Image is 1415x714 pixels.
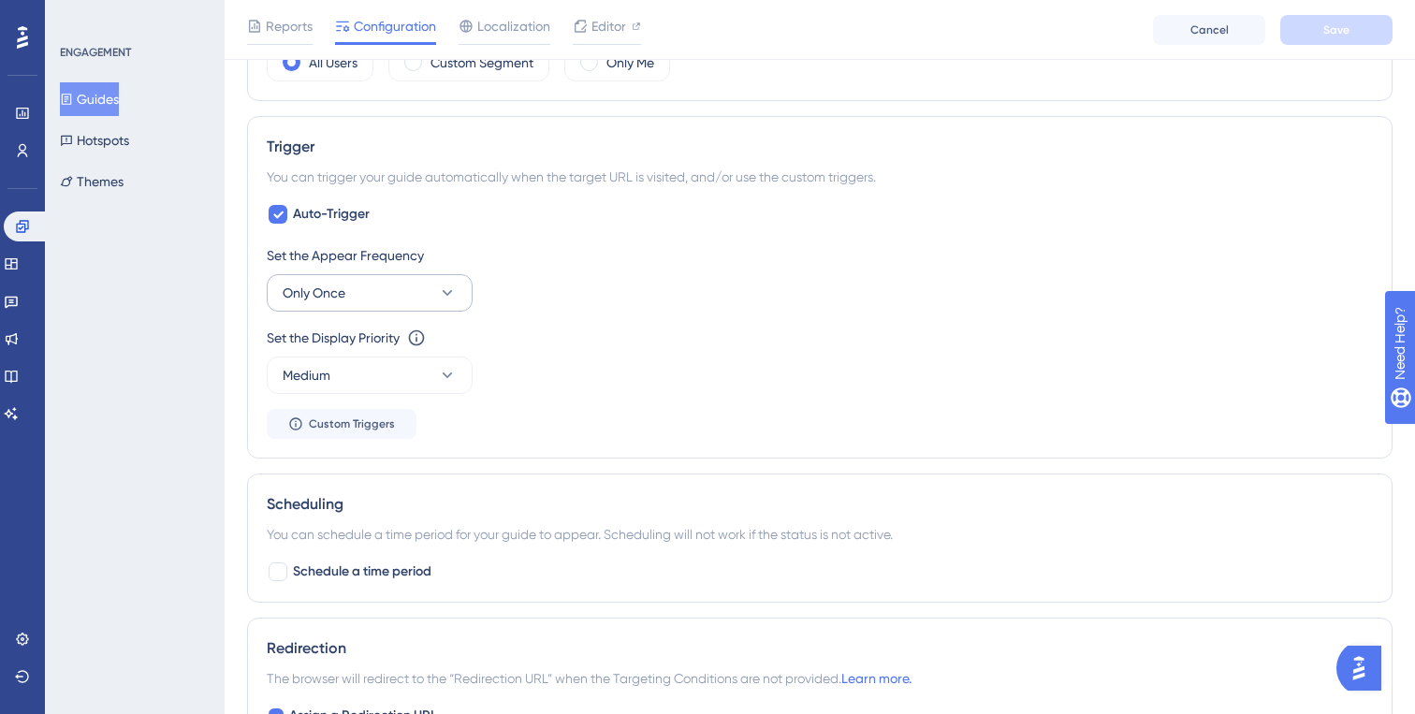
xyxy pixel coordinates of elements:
[354,15,436,37] span: Configuration
[267,327,400,349] div: Set the Display Priority
[283,282,345,304] span: Only Once
[60,124,129,157] button: Hotspots
[1190,22,1229,37] span: Cancel
[1323,22,1349,37] span: Save
[267,274,473,312] button: Only Once
[477,15,550,37] span: Localization
[1153,15,1265,45] button: Cancel
[309,51,357,74] label: All Users
[430,51,533,74] label: Custom Segment
[267,493,1373,516] div: Scheduling
[591,15,626,37] span: Editor
[60,82,119,116] button: Guides
[267,244,1373,267] div: Set the Appear Frequency
[60,45,131,60] div: ENGAGEMENT
[266,15,313,37] span: Reports
[283,364,330,386] span: Medium
[293,203,370,226] span: Auto-Trigger
[293,561,431,583] span: Schedule a time period
[267,166,1373,188] div: You can trigger your guide automatically when the target URL is visited, and/or use the custom tr...
[309,416,395,431] span: Custom Triggers
[606,51,654,74] label: Only Me
[267,637,1373,660] div: Redirection
[60,165,124,198] button: Themes
[1336,640,1393,696] iframe: UserGuiding AI Assistant Launcher
[841,671,912,686] a: Learn more.
[44,5,117,27] span: Need Help?
[267,357,473,394] button: Medium
[267,523,1373,546] div: You can schedule a time period for your guide to appear. Scheduling will not work if the status i...
[267,667,912,690] span: The browser will redirect to the “Redirection URL” when the Targeting Conditions are not provided.
[1280,15,1393,45] button: Save
[267,136,1373,158] div: Trigger
[267,409,416,439] button: Custom Triggers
